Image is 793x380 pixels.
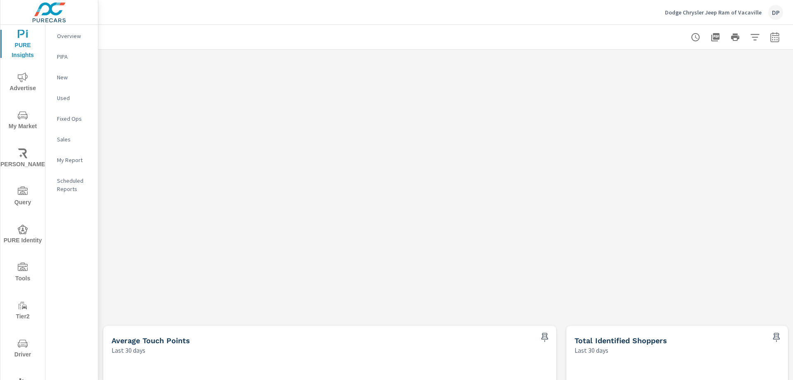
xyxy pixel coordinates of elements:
[3,29,43,60] span: PURE Insights
[57,135,91,143] p: Sales
[45,174,98,195] div: Scheduled Reports
[747,29,763,45] button: Apply Filters
[3,339,43,360] span: Driver
[3,72,43,93] span: Advertise
[45,133,98,146] div: Sales
[575,336,667,345] h5: Total Identified Shoppers
[727,29,743,45] button: Print Report
[45,50,98,63] div: PIPA
[45,112,98,125] div: Fixed Ops
[57,73,91,81] p: New
[3,301,43,322] span: Tier2
[538,331,551,344] span: Save this to your personalized report
[3,263,43,284] span: Tools
[3,110,43,131] span: My Market
[3,225,43,246] span: PURE Identity
[707,29,724,45] button: "Export Report to PDF"
[45,71,98,84] div: New
[112,336,190,345] h5: Average Touch Points
[45,30,98,42] div: Overview
[112,345,145,355] p: Last 30 days
[57,94,91,102] p: Used
[3,148,43,170] span: [PERSON_NAME]
[57,156,91,164] p: My Report
[770,331,783,344] span: Save this to your personalized report
[575,345,608,355] p: Last 30 days
[57,177,91,193] p: Scheduled Reports
[767,29,783,45] button: Select Date Range
[57,53,91,61] p: PIPA
[57,32,91,40] p: Overview
[57,115,91,123] p: Fixed Ops
[45,154,98,166] div: My Report
[3,186,43,208] span: Query
[45,92,98,104] div: Used
[768,5,783,20] div: DP
[665,9,762,16] p: Dodge Chrysler Jeep Ram of Vacaville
